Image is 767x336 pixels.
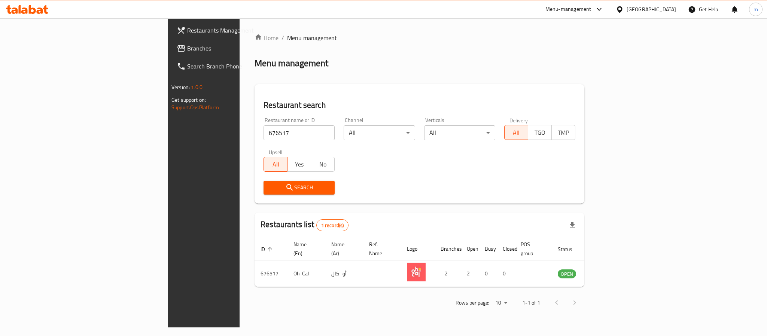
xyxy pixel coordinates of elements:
[267,159,284,170] span: All
[287,33,337,42] span: Menu management
[522,298,540,308] p: 1-1 of 1
[269,149,283,155] label: Upsell
[435,260,461,287] td: 2
[456,298,489,308] p: Rows per page:
[187,62,290,71] span: Search Branch Phone
[435,238,461,260] th: Branches
[293,240,316,258] span: Name (En)
[424,125,495,140] div: All
[504,125,528,140] button: All
[627,5,676,13] div: [GEOGRAPHIC_DATA]
[528,125,552,140] button: TGO
[479,260,497,287] td: 0
[171,39,296,57] a: Branches
[497,238,515,260] th: Closed
[264,181,335,195] button: Search
[287,260,325,287] td: Oh-Cal
[497,260,515,287] td: 0
[255,238,617,287] table: enhanced table
[171,103,219,112] a: Support.OpsPlatform
[287,157,311,172] button: Yes
[555,127,572,138] span: TMP
[264,125,335,140] input: Search for restaurant name or ID..
[521,240,543,258] span: POS group
[461,260,479,287] td: 2
[331,240,354,258] span: Name (Ar)
[311,157,335,172] button: No
[290,159,308,170] span: Yes
[401,238,435,260] th: Logo
[171,82,190,92] span: Version:
[492,297,510,309] div: Rows per page:
[255,33,584,42] nav: breadcrumb
[171,57,296,75] a: Search Branch Phone
[171,21,296,39] a: Restaurants Management
[317,222,349,229] span: 1 record(s)
[187,44,290,53] span: Branches
[563,216,581,234] div: Export file
[558,245,582,254] span: Status
[754,5,758,13] span: m
[191,82,203,92] span: 1.0.0
[325,260,363,287] td: أو- كال
[264,100,575,111] h2: Restaurant search
[314,159,332,170] span: No
[551,125,575,140] button: TMP
[545,5,591,14] div: Menu-management
[264,157,287,172] button: All
[461,238,479,260] th: Open
[407,263,426,281] img: Oh-Cal
[270,183,329,192] span: Search
[187,26,290,35] span: Restaurants Management
[558,270,576,278] span: OPEN
[531,127,549,138] span: TGO
[509,117,528,123] label: Delivery
[171,95,206,105] span: Get support on:
[261,245,275,254] span: ID
[261,219,349,231] h2: Restaurants list
[479,238,497,260] th: Busy
[369,240,392,258] span: Ref. Name
[508,127,525,138] span: All
[344,125,415,140] div: All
